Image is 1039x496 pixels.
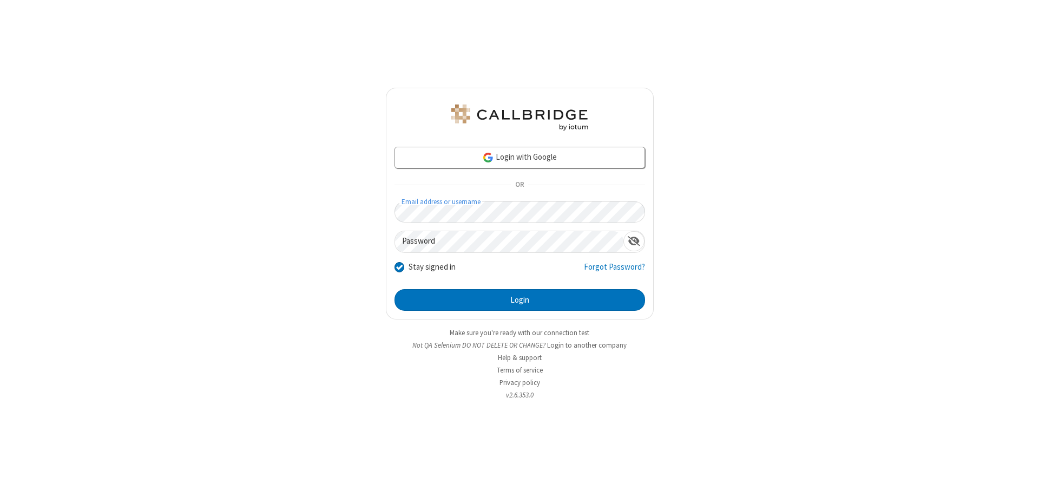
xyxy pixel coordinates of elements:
a: Help & support [498,353,542,362]
button: Login [394,289,645,311]
div: Show password [623,231,645,251]
input: Password [395,231,623,252]
a: Forgot Password? [584,261,645,282]
a: Login with Google [394,147,645,168]
button: Login to another company [547,340,627,350]
li: v2.6.353.0 [386,390,654,400]
img: google-icon.png [482,152,494,164]
img: QA Selenium DO NOT DELETE OR CHANGE [449,105,590,130]
a: Terms of service [497,366,543,375]
span: OR [511,178,528,193]
a: Privacy policy [499,378,540,387]
a: Make sure you're ready with our connection test [450,328,589,337]
li: Not QA Selenium DO NOT DELETE OR CHANGE? [386,340,654,350]
input: Email address or username [394,201,645,223]
label: Stay signed in [409,261,456,273]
